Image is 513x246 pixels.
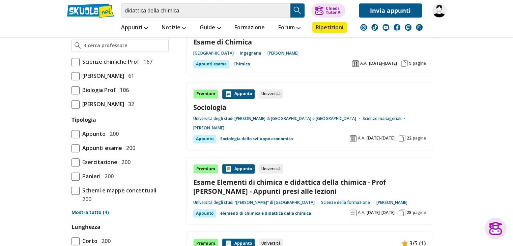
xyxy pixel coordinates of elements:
[405,24,411,31] img: twitch
[80,57,139,66] span: Scienze chimiche Prof
[99,237,111,245] span: 200
[193,200,321,205] a: Università degli studi "[PERSON_NAME]" di [GEOGRAPHIC_DATA]
[312,22,347,33] a: Ripetizioni
[407,135,411,141] span: 22
[193,51,240,56] a: [GEOGRAPHIC_DATA]
[360,24,367,31] img: instagram
[193,37,426,47] a: Esame di Chimica
[193,125,224,131] a: [PERSON_NAME]
[233,60,250,68] a: Chimica
[80,172,101,181] span: Panieri
[407,210,411,215] span: 28
[80,144,122,152] span: Appunti esame
[399,209,405,216] img: Pagine
[360,61,368,66] span: A.A.
[413,135,426,141] span: pagine
[123,144,135,152] span: 200
[72,223,101,230] label: Lunghezza
[198,22,223,34] a: Guide
[83,42,165,49] input: Ricerca professore
[193,103,426,112] a: Sociologia
[193,135,216,143] div: Appunto
[80,86,116,94] span: Biologia Prof
[432,3,446,18] img: perch3
[225,91,232,97] img: Appunti contenuto
[80,71,124,80] span: [PERSON_NAME]
[367,135,395,141] span: [DATE]-[DATE]
[350,135,357,142] img: Anno accademico
[358,135,365,141] span: A.A.
[222,164,255,174] div: Appunto
[352,60,359,67] img: Anno accademico
[80,195,91,204] span: 200
[325,6,341,14] div: Chiedi Tutor AI
[240,51,267,56] a: Ingegneria
[80,237,97,245] span: Corto
[75,42,81,49] img: Ricerca professore
[367,210,395,215] span: [DATE]-[DATE]
[290,3,305,18] button: Search Button
[102,172,114,181] span: 200
[401,60,408,67] img: Pagine
[413,210,426,215] span: pagine
[222,89,255,99] div: Appunto
[369,61,397,66] span: [DATE]-[DATE]
[80,129,106,138] span: Appunto
[321,200,376,205] a: Scienze della formazione
[259,89,283,99] div: Università
[80,158,117,166] span: Esercitazione
[119,158,131,166] span: 200
[125,71,134,80] span: 61
[193,178,426,196] a: Esame Elementi di chimica e didattica della chimica - Prof [PERSON_NAME] - Appunti presi alle lez...
[359,3,422,18] a: Invia appunti
[193,209,216,217] div: Appunto
[225,165,232,172] img: Appunti contenuto
[80,186,156,195] span: Schemi e mappe concettuali
[394,24,400,31] img: facebook
[193,116,363,121] a: Università degli studi [PERSON_NAME] di [GEOGRAPHIC_DATA] e [GEOGRAPHIC_DATA]
[311,3,345,18] button: ChiediTutor AI
[382,24,389,31] img: youtube
[363,116,408,121] a: Scienze manageriali
[358,210,365,215] span: A.A.
[233,22,266,34] a: Formazione
[350,209,357,216] img: Anno accademico
[409,61,411,66] span: 9
[80,100,124,109] span: [PERSON_NAME]
[160,22,188,34] a: Notizie
[416,24,423,31] img: WhatsApp
[220,209,311,217] a: elementi di chimica e didattica della chimica
[119,22,150,34] a: Appunti
[413,61,426,66] span: pagine
[371,24,378,31] img: tiktok
[267,51,298,56] a: [PERSON_NAME]
[193,60,229,68] div: Appunti esame
[193,164,218,174] div: Premium
[259,164,283,174] div: Università
[292,5,303,16] img: Cerca appunti, riassunti o versioni
[376,200,407,205] a: [PERSON_NAME]
[220,135,293,143] a: Sociologia dello sviluppo economico
[141,57,152,66] span: 167
[107,129,119,138] span: 200
[72,209,169,216] a: Mostra tutto (4)
[277,22,302,34] a: Forum
[399,135,405,142] img: Pagine
[72,116,96,123] label: Tipologia
[193,89,218,99] div: Premium
[125,100,134,109] span: 32
[121,3,290,18] input: Cerca appunti, riassunti o versioni
[117,86,129,94] span: 106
